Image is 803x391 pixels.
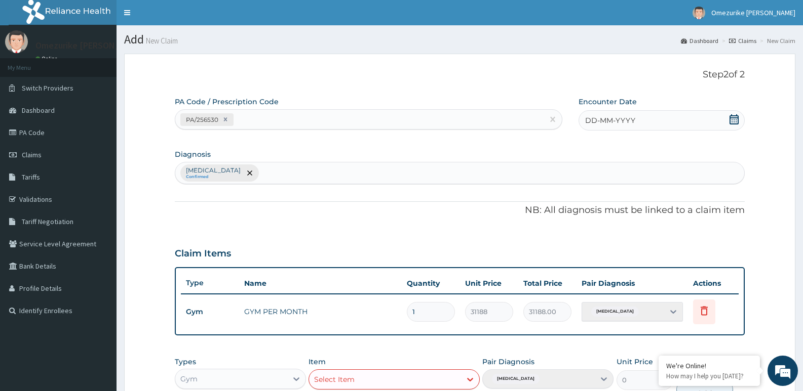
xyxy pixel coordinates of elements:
[666,361,752,370] div: We're Online!
[314,374,355,384] div: Select Item
[693,7,705,19] img: User Image
[180,374,198,384] div: Gym
[22,83,73,93] span: Switch Providers
[181,302,239,321] td: Gym
[22,217,73,226] span: Tariff Negotiation
[688,273,739,293] th: Actions
[577,273,688,293] th: Pair Diagnosis
[22,150,42,159] span: Claims
[681,36,718,45] a: Dashboard
[175,248,231,259] h3: Claim Items
[579,97,637,107] label: Encounter Date
[175,149,211,159] label: Diagnosis
[239,273,402,293] th: Name
[183,114,220,125] div: PA/256530
[175,204,745,217] p: NB: All diagnosis must be linked to a claim item
[35,41,146,50] p: Omezurike [PERSON_NAME]
[5,30,28,53] img: User Image
[175,97,279,107] label: PA Code / Prescription Code
[35,55,60,62] a: Online
[482,357,534,367] label: Pair Diagnosis
[585,115,635,125] span: DD-MM-YYYY
[181,274,239,292] th: Type
[757,36,795,45] li: New Claim
[666,372,752,380] p: How may I help you today?
[711,8,795,17] span: Omezurike [PERSON_NAME]
[460,273,518,293] th: Unit Price
[22,106,55,115] span: Dashboard
[729,36,756,45] a: Claims
[175,69,745,80] p: Step 2 of 2
[144,37,178,45] small: New Claim
[518,273,577,293] th: Total Price
[617,357,653,367] label: Unit Price
[124,33,795,46] h1: Add
[402,273,460,293] th: Quantity
[22,172,40,182] span: Tariffs
[175,358,196,366] label: Types
[239,301,402,322] td: GYM PER MONTH
[309,357,326,367] label: Item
